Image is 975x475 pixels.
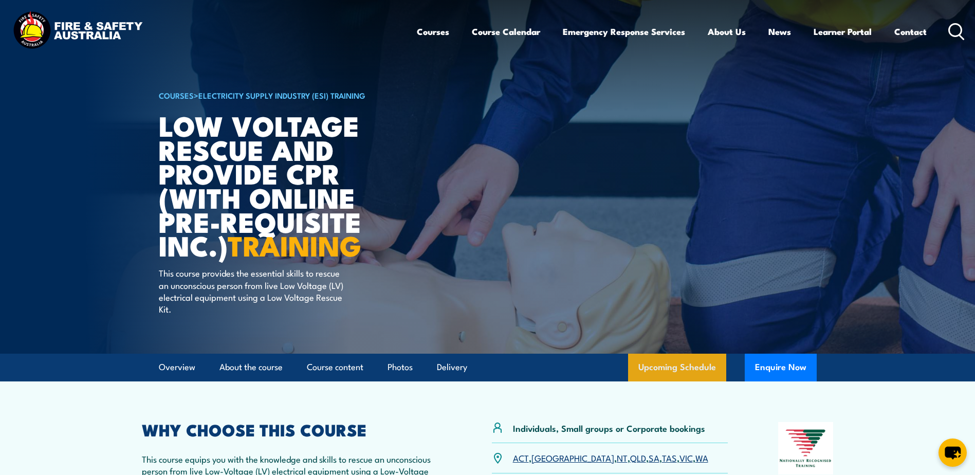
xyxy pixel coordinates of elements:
[778,422,834,474] img: Nationally Recognised Training logo.
[679,451,693,464] a: VIC
[531,451,614,464] a: [GEOGRAPHIC_DATA]
[708,18,746,45] a: About Us
[617,451,628,464] a: NT
[417,18,449,45] a: Courses
[159,267,346,315] p: This course provides the essential skills to rescue an unconscious person from live Low Voltage (...
[159,89,194,101] a: COURSES
[142,422,442,436] h2: WHY CHOOSE THIS COURSE
[219,354,283,381] a: About the course
[814,18,872,45] a: Learner Portal
[437,354,467,381] a: Delivery
[745,354,817,381] button: Enquire Now
[159,113,413,257] h1: Low Voltage Rescue and Provide CPR (with online Pre-requisite inc.)
[388,354,413,381] a: Photos
[159,354,195,381] a: Overview
[307,354,363,381] a: Course content
[695,451,708,464] a: WA
[513,422,705,434] p: Individuals, Small groups or Corporate bookings
[159,89,413,101] h6: >
[939,439,967,467] button: chat-button
[649,451,659,464] a: SA
[662,451,677,464] a: TAS
[894,18,927,45] a: Contact
[228,223,361,266] strong: TRAINING
[768,18,791,45] a: News
[513,451,529,464] a: ACT
[630,451,646,464] a: QLD
[628,354,726,381] a: Upcoming Schedule
[198,89,365,101] a: Electricity Supply Industry (ESI) Training
[513,452,708,464] p: , , , , , , ,
[563,18,685,45] a: Emergency Response Services
[472,18,540,45] a: Course Calendar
